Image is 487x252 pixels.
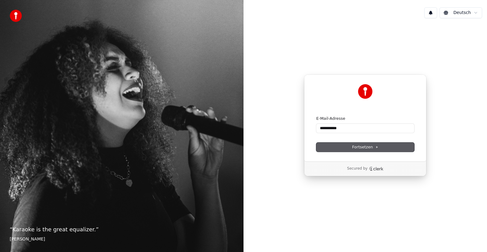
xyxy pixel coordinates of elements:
[352,144,378,150] span: Fortsetzen
[10,225,234,234] p: “ Karaoke is the great equalizer. ”
[316,116,345,121] label: E-Mail-Adresse
[347,166,367,171] p: Secured by
[369,167,384,171] a: Clerk logo
[10,236,234,242] footer: [PERSON_NAME]
[10,10,22,22] img: youka
[316,143,414,152] button: Fortsetzen
[358,84,373,99] img: Youka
